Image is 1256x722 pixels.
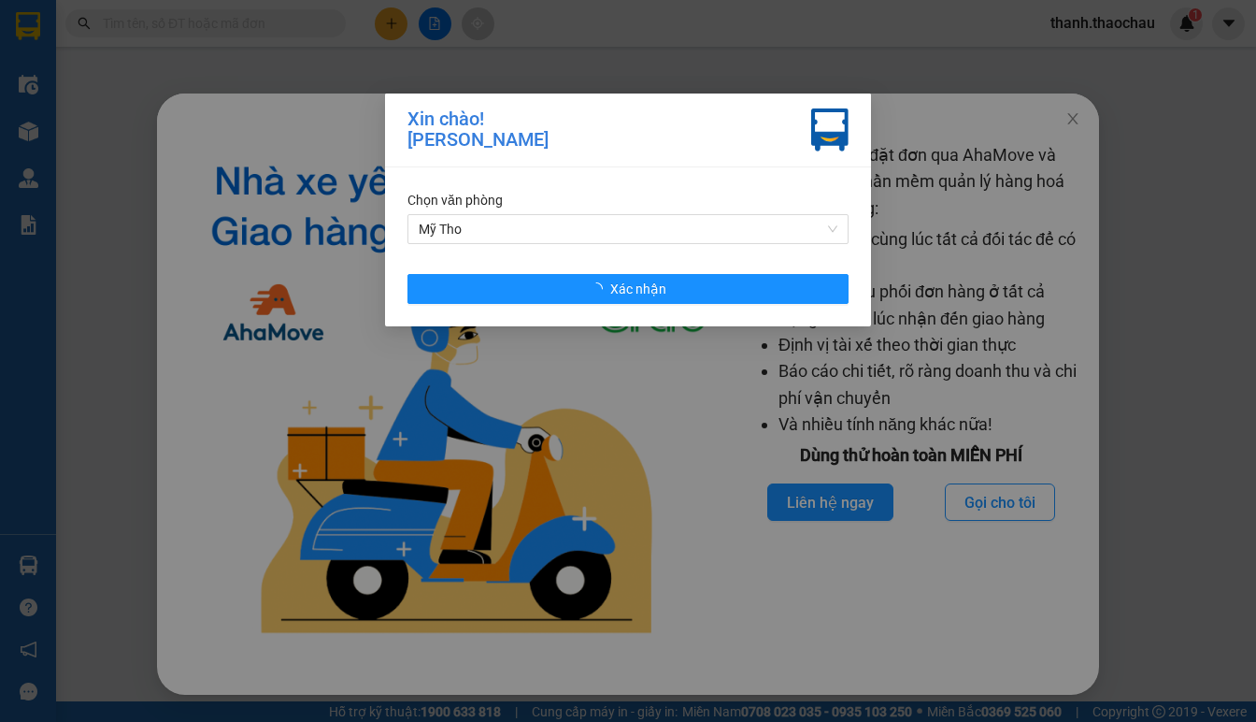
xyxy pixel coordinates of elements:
button: Xác nhận [407,274,849,304]
span: Mỹ Tho [419,215,837,243]
img: vxr-icon [811,108,849,152]
span: Xác nhận [610,279,666,299]
div: Chọn văn phòng [407,190,849,210]
div: Xin chào! [PERSON_NAME] [407,108,549,152]
span: loading [590,282,610,296]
